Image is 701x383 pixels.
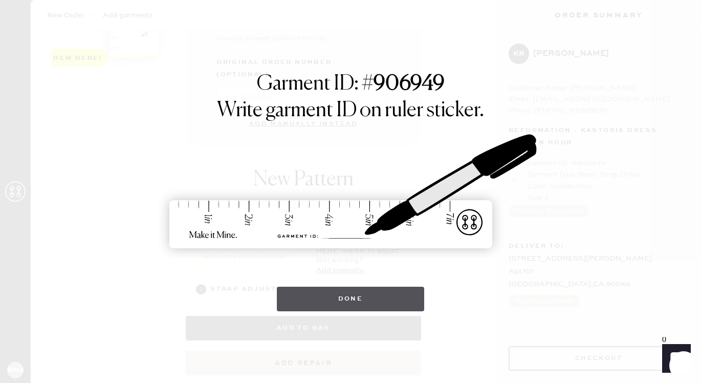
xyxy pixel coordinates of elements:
img: ruler-sticker-sharpie.svg [159,108,542,276]
button: Done [277,287,425,311]
h1: Write garment ID on ruler sticker. [217,98,484,123]
h1: Garment ID: # [257,72,445,98]
strong: 906949 [374,74,445,94]
iframe: Front Chat [652,337,696,381]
